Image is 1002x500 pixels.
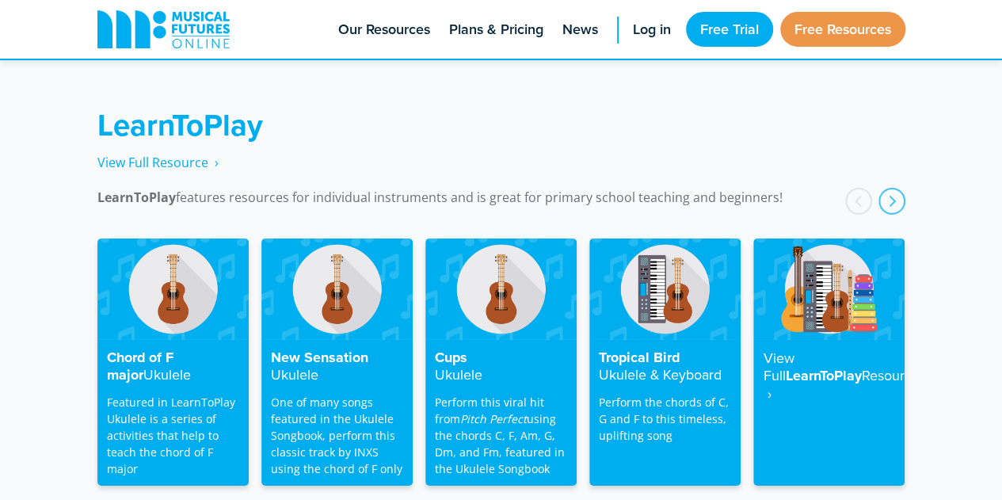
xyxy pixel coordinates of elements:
div: prev [845,188,872,215]
h4: Cups [435,349,567,384]
p: Perform this viral hit from using the chords C, F, Am, G, Dm, and Fm, featured in the Ukulele Son... [435,394,567,477]
h4: New Sensation [271,349,403,384]
a: Chord of F majorUkulele Featured in LearnToPlay Ukulele is a series of activities that help to te... [97,239,249,486]
span: Log in [633,19,671,40]
strong: Ukulele & Keyboard [599,365,722,384]
span: Our Resources [338,19,430,40]
strong: Ukulele [271,365,318,384]
h4: Chord of F major [107,349,239,384]
strong: Ukulele [143,365,191,384]
strong: Ukulele [435,365,482,384]
p: One of many songs featured in the Ukulele Songbook, perform this classic track by INXS using the ... [271,394,403,477]
em: Pitch Perfect [460,411,527,426]
strong: Resource ‎ › [763,365,919,403]
a: Free Trial [686,12,773,47]
strong: LearnToPlay [97,189,176,206]
strong: View Full [763,348,794,386]
h4: Tropical Bird [599,349,731,384]
a: Free Resources [780,12,905,47]
p: Perform the chords of C, G and F to this timeless, uplifting song [599,394,731,444]
h4: LearnToPlay [763,349,895,403]
span: Plans & Pricing [449,19,543,40]
div: next [878,188,905,215]
a: View Full Resource‎‏‏‎ ‎ › [97,154,219,172]
span: View Full Resource‎‏‏‎ ‎ › [97,154,219,171]
a: CupsUkulele Perform this viral hit fromPitch Perfectusing the chords C, F, Am, G, Dm, and Fm, fea... [425,239,577,486]
a: New SensationUkulele One of many songs featured in the Ukulele Songbook, perform this classic tra... [261,239,413,486]
p: features resources for individual instruments and is great for primary school teaching and beginn... [97,188,905,207]
a: View FullLearnToPlayResource ‎ › [753,239,905,486]
a: Tropical BirdUkulele & Keyboard Perform the chords of C, G and F to this timeless, uplifting song [589,239,741,486]
p: Featured in LearnToPlay Ukulele is a series of activities that help to teach the chord of F major [107,394,239,477]
span: News [562,19,598,40]
strong: LearnToPlay [97,103,263,147]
